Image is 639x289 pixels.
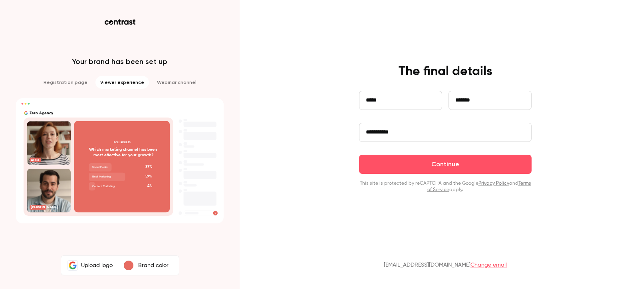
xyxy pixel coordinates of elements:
a: Terms of Service [427,181,531,192]
label: Zero AgencyUpload logo [63,257,117,273]
p: [EMAIL_ADDRESS][DOMAIN_NAME] [384,261,507,269]
a: Privacy Policy [478,181,509,186]
img: Zero Agency [68,261,77,270]
li: Webinar channel [152,76,201,89]
button: Brand color [117,257,177,273]
li: Viewer experience [95,76,149,89]
a: Change email [470,262,507,268]
h4: The final details [399,64,492,80]
p: This site is protected by reCAPTCHA and the Google and apply. [359,180,532,193]
p: Brand color [138,261,169,269]
button: Continue [359,155,532,174]
li: Registration page [39,76,92,89]
p: Your brand has been set up [72,57,167,66]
